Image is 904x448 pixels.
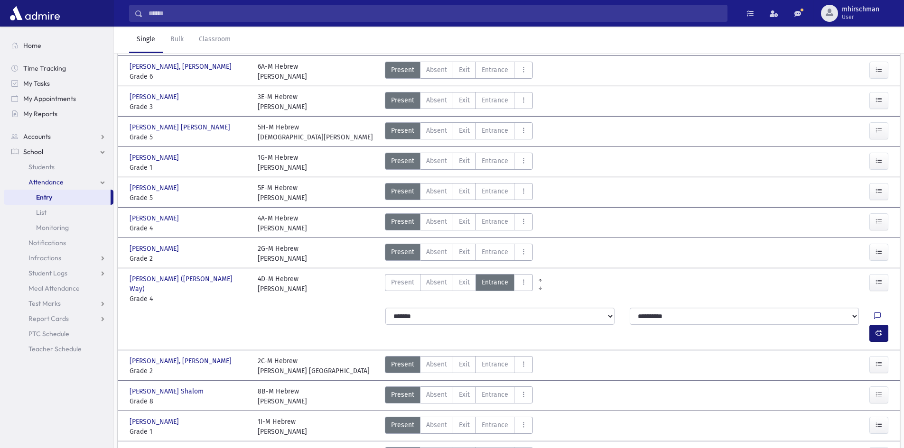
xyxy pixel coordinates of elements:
span: Entrance [482,247,508,257]
div: 4A-M Hebrew [PERSON_NAME] [258,213,307,233]
a: Monitoring [4,220,113,235]
span: Exit [459,95,470,105]
span: [PERSON_NAME], [PERSON_NAME] [130,356,233,366]
span: Exit [459,247,470,257]
span: School [23,147,43,156]
span: Entry [36,193,52,201]
span: Grade 8 [130,396,248,406]
div: AttTypes [385,92,533,112]
div: 5H-M Hebrew [DEMOGRAPHIC_DATA][PERSON_NAME] [258,122,373,142]
input: Search [143,5,727,22]
div: 5F-M Hebrew [PERSON_NAME] [258,183,307,203]
span: List [36,208,47,217]
span: [PERSON_NAME] [130,244,181,254]
a: My Tasks [4,76,113,91]
span: My Reports [23,110,57,118]
span: Monitoring [36,223,69,232]
span: Exit [459,217,470,227]
span: Grade 2 [130,254,248,264]
span: Present [391,217,414,227]
div: AttTypes [385,274,533,304]
span: Entrance [482,390,508,400]
span: Absent [426,65,447,75]
span: Present [391,95,414,105]
span: My Appointments [23,94,76,103]
a: Accounts [4,129,113,144]
span: Test Marks [28,299,61,308]
div: AttTypes [385,386,533,406]
div: 2C-M Hebrew [PERSON_NAME] [GEOGRAPHIC_DATA] [258,356,370,376]
span: Grade 5 [130,132,248,142]
span: Absent [426,420,447,430]
div: AttTypes [385,62,533,82]
a: Meal Attendance [4,281,113,296]
a: Bulk [163,27,191,53]
span: Meal Attendance [28,284,80,293]
span: Report Cards [28,314,69,323]
img: AdmirePro [8,4,62,23]
span: Entrance [482,186,508,196]
a: My Reports [4,106,113,121]
a: Home [4,38,113,53]
span: [PERSON_NAME] ([PERSON_NAME] Way) [130,274,248,294]
div: AttTypes [385,122,533,142]
span: Exit [459,156,470,166]
span: Present [391,420,414,430]
div: 1G-M Hebrew [PERSON_NAME] [258,153,307,173]
a: Student Logs [4,265,113,281]
a: Entry [4,190,111,205]
a: Teacher Schedule [4,341,113,357]
span: Absent [426,156,447,166]
span: Accounts [23,132,51,141]
span: [PERSON_NAME] Shalom [130,386,205,396]
span: Absent [426,390,447,400]
span: Entrance [482,277,508,287]
span: Grade 4 [130,223,248,233]
span: [PERSON_NAME] [130,417,181,427]
span: Home [23,41,41,50]
span: Exit [459,65,470,75]
span: Exit [459,420,470,430]
span: Exit [459,277,470,287]
span: Entrance [482,420,508,430]
div: AttTypes [385,356,533,376]
span: Teacher Schedule [28,345,82,353]
span: Entrance [482,126,508,136]
div: AttTypes [385,244,533,264]
span: Student Logs [28,269,67,277]
div: AttTypes [385,153,533,173]
div: 4D-M Hebrew [PERSON_NAME] [258,274,307,304]
span: [PERSON_NAME] [130,153,181,163]
div: 8B-M Hebrew [PERSON_NAME] [258,386,307,406]
div: AttTypes [385,213,533,233]
a: Notifications [4,235,113,250]
span: Grade 1 [130,427,248,437]
div: AttTypes [385,417,533,437]
span: [PERSON_NAME] [PERSON_NAME] [130,122,232,132]
span: Grade 2 [130,366,248,376]
div: 3E-M Hebrew [PERSON_NAME] [258,92,307,112]
a: Attendance [4,174,113,190]
span: Entrance [482,65,508,75]
a: Time Tracking [4,61,113,76]
span: Exit [459,359,470,369]
span: Time Tracking [23,64,66,73]
a: Classroom [191,27,238,53]
span: My Tasks [23,79,50,88]
span: Absent [426,186,447,196]
span: Exit [459,186,470,196]
a: My Appointments [4,91,113,106]
span: [PERSON_NAME] [130,213,181,223]
span: Grade 3 [130,102,248,112]
span: Attendance [28,178,64,186]
span: Absent [426,277,447,287]
div: 6A-M Hebrew [PERSON_NAME] [258,62,307,82]
a: Students [4,159,113,174]
span: Present [391,156,414,166]
span: User [842,13,879,21]
span: Entrance [482,156,508,166]
span: Entrance [482,359,508,369]
div: AttTypes [385,183,533,203]
span: Present [391,126,414,136]
span: Present [391,65,414,75]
